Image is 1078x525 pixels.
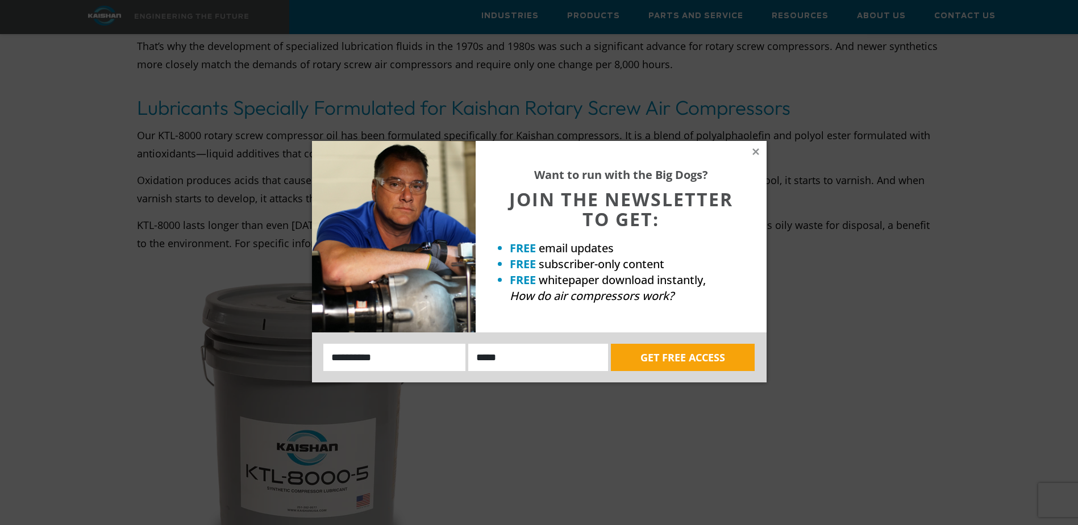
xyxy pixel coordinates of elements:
button: GET FREE ACCESS [611,344,755,371]
span: email updates [539,240,614,256]
input: Email [468,344,608,371]
button: Close [751,147,761,157]
strong: Want to run with the Big Dogs? [534,167,708,182]
span: whitepaper download instantly, [539,272,706,287]
em: How do air compressors work? [510,288,674,303]
input: Name: [323,344,466,371]
strong: FREE [510,240,536,256]
strong: FREE [510,272,536,287]
strong: FREE [510,256,536,272]
span: JOIN THE NEWSLETTER TO GET: [509,187,733,231]
span: subscriber-only content [539,256,664,272]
